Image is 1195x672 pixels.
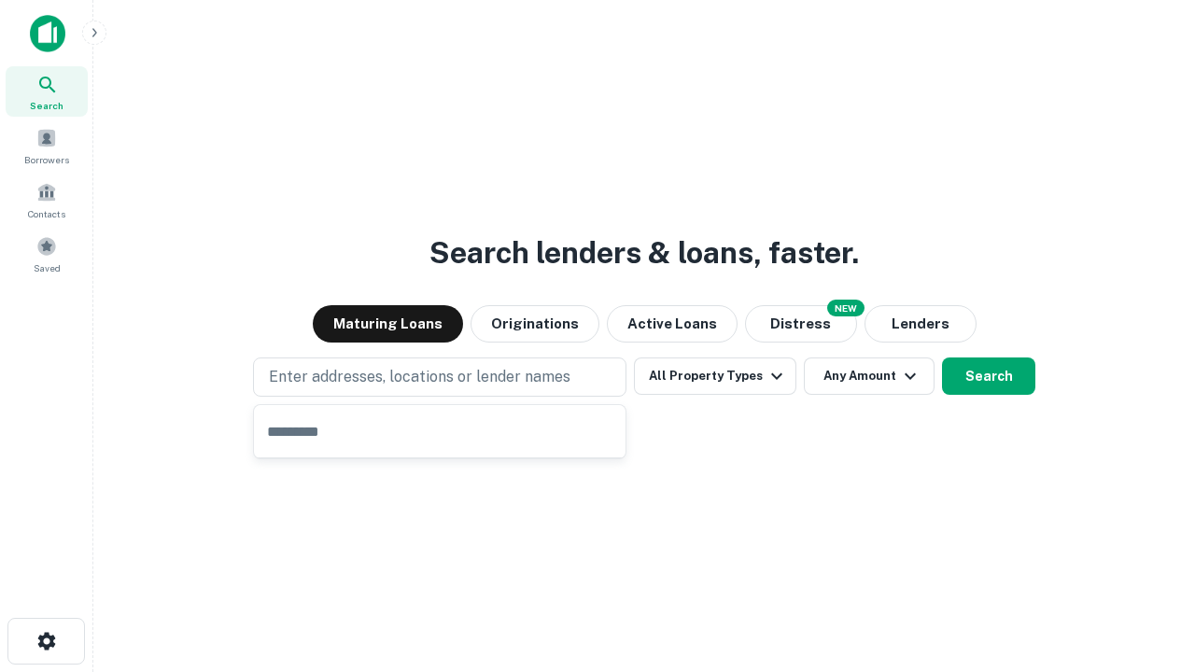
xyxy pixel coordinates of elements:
button: All Property Types [634,357,796,395]
span: Contacts [28,206,65,221]
button: Originations [471,305,599,343]
a: Borrowers [6,120,88,171]
img: capitalize-icon.png [30,15,65,52]
iframe: Chat Widget [1102,463,1195,553]
button: Lenders [865,305,977,343]
p: Enter addresses, locations or lender names [269,366,570,388]
a: Saved [6,229,88,279]
h3: Search lenders & loans, faster. [429,231,859,275]
span: Search [30,98,63,113]
span: Saved [34,260,61,275]
button: Any Amount [804,357,935,395]
button: Search [942,357,1035,395]
button: Enter addresses, locations or lender names [253,357,626,397]
button: Active Loans [607,305,738,343]
button: Maturing Loans [313,305,463,343]
button: Search distressed loans with lien and other non-mortgage details. [745,305,857,343]
div: NEW [827,300,865,316]
a: Contacts [6,175,88,225]
span: Borrowers [24,152,69,167]
a: Search [6,66,88,117]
